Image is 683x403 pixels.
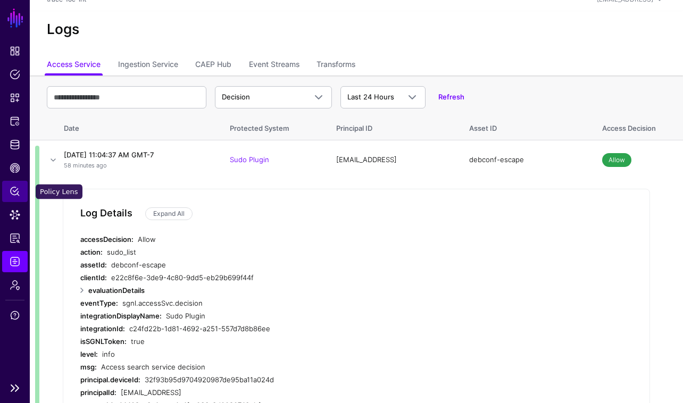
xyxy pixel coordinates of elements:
[47,55,101,75] a: Access Service
[102,348,506,360] div: info
[10,310,20,321] span: Support
[10,46,20,56] span: Dashboard
[47,21,666,38] h2: Logs
[80,261,107,269] strong: assetId:
[10,116,20,127] span: Protected Systems
[316,55,355,75] a: Transforms
[80,363,97,371] strong: msg:
[80,248,103,256] strong: action:
[2,87,28,108] a: Snippets
[10,209,20,220] span: Data Lens
[121,386,506,399] div: [EMAIL_ADDRESS]
[129,322,506,335] div: c24fd22b-1d81-4692-a251-557d7d8b86ee
[6,6,24,30] a: SGNL
[60,113,219,140] th: Date
[2,64,28,85] a: Policies
[230,155,269,164] a: Sudo Plugin
[122,297,506,309] div: sgnl.accessSvc.decision
[459,113,592,140] th: Asset ID
[118,55,178,75] a: Ingestion Service
[80,337,127,346] strong: isSGNLToken:
[80,375,140,384] strong: principal.deviceId:
[10,69,20,80] span: Policies
[2,204,28,225] a: Data Lens
[336,155,448,165] div: [EMAIL_ADDRESS]
[347,93,394,101] span: Last 24 Hours
[80,299,118,307] strong: eventType:
[602,153,631,167] span: Allow
[2,251,28,272] a: Logs
[10,233,20,244] span: Reports
[80,312,162,320] strong: integrationDisplayName:
[111,258,506,271] div: debconf-escape
[438,93,464,101] a: Refresh
[145,207,193,220] a: Expand All
[195,55,231,75] a: CAEP Hub
[2,274,28,296] a: Admin
[10,186,20,197] span: Policy Lens
[80,235,134,244] strong: accessDecision:
[80,350,98,358] strong: level:
[145,373,506,386] div: 32f93b95d9704920987de95ba11a024d
[64,150,209,159] h4: [DATE] 11:04:37 AM GMT-7
[2,40,28,62] a: Dashboard
[592,113,683,140] th: Access Decision
[2,134,28,155] a: Identity Data Fabric
[2,111,28,132] a: Protected Systems
[80,207,132,219] h5: Log Details
[36,184,82,199] div: Policy Lens
[131,335,506,348] div: true
[10,163,20,173] span: CAEP Hub
[2,181,28,202] a: Policy Lens
[10,280,20,290] span: Admin
[10,93,20,103] span: Snippets
[64,161,209,170] p: 58 minutes ago
[101,360,506,373] div: Access search service decision
[80,273,107,282] strong: clientId:
[10,139,20,150] span: Identity Data Fabric
[10,256,20,267] span: Logs
[2,228,28,249] a: Reports
[138,233,506,246] div: Allow
[219,113,326,140] th: Protected System
[88,286,145,295] strong: evaluationDetails
[111,271,506,284] div: e22c8f6e-3de9-4c80-9dd5-eb29b699f44f
[80,324,125,333] strong: integrationId:
[469,155,581,165] div: debconf-escape
[326,113,459,140] th: Principal ID
[80,388,116,397] strong: principalId:
[222,93,250,101] span: Decision
[107,246,506,258] div: sudo_list
[2,157,28,179] a: CAEP Hub
[249,55,299,75] a: Event Streams
[166,309,506,322] div: Sudo Plugin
